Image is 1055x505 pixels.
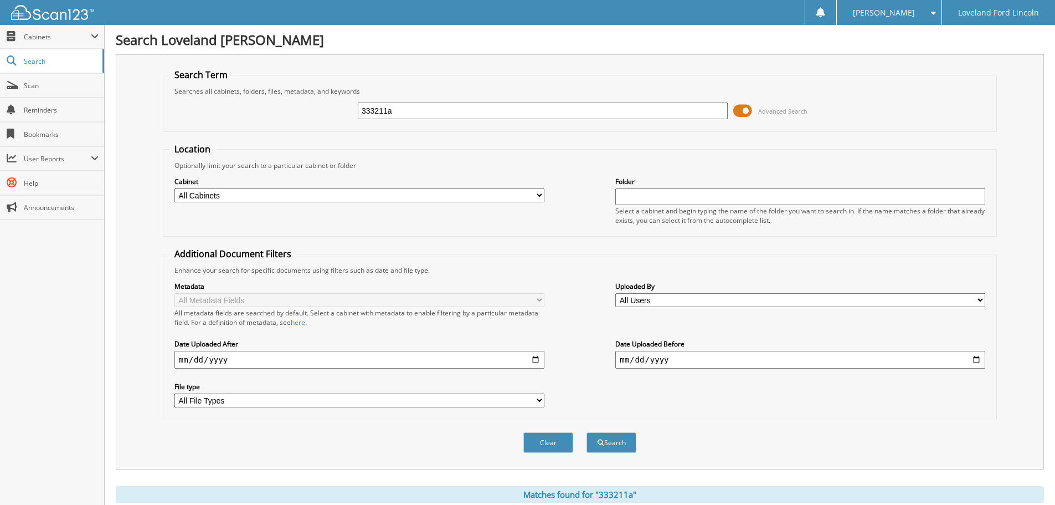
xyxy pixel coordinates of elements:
[24,32,91,42] span: Cabinets
[174,339,544,349] label: Date Uploaded After
[169,248,297,260] legend: Additional Document Filters
[24,81,99,90] span: Scan
[853,9,915,16] span: [PERSON_NAME]
[169,86,991,96] div: Searches all cabinets, folders, files, metadata, and keywords
[24,130,99,139] span: Bookmarks
[958,9,1039,16] span: Loveland Ford Lincoln
[169,69,233,81] legend: Search Term
[586,432,636,453] button: Search
[174,282,544,291] label: Metadata
[615,339,985,349] label: Date Uploaded Before
[24,178,99,188] span: Help
[24,203,99,212] span: Announcements
[291,318,305,327] a: here
[24,57,97,66] span: Search
[615,282,985,291] label: Uploaded By
[169,143,216,155] legend: Location
[169,161,991,170] div: Optionally limit your search to a particular cabinet or folder
[174,177,544,186] label: Cabinet
[169,266,991,275] div: Enhance your search for specific documents using filters such as date and file type.
[615,351,985,369] input: end
[174,351,544,369] input: start
[116,486,1044,503] div: Matches found for "333211a"
[523,432,573,453] button: Clear
[11,5,94,20] img: scan123-logo-white.svg
[24,105,99,115] span: Reminders
[24,154,91,164] span: User Reports
[116,30,1044,49] h1: Search Loveland [PERSON_NAME]
[758,107,807,115] span: Advanced Search
[615,177,985,186] label: Folder
[174,382,544,391] label: File type
[174,308,544,327] div: All metadata fields are searched by default. Select a cabinet with metadata to enable filtering b...
[615,206,985,225] div: Select a cabinet and begin typing the name of the folder you want to search in. If the name match...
